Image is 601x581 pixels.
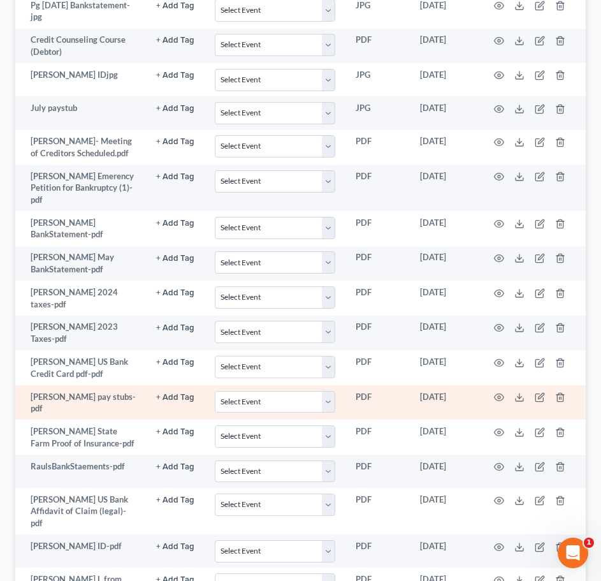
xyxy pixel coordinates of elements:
td: PDF [345,281,410,316]
td: RaulsBankStaements-pdf [15,455,146,488]
td: [DATE] [410,29,479,64]
a: + Add Tag [156,460,194,473]
td: PDF [345,165,410,211]
td: PDF [345,385,410,420]
td: [DATE] [410,281,479,316]
td: PDF [345,29,410,64]
td: [DATE] [410,350,479,385]
button: + Add Tag [156,543,194,551]
td: [DATE] [410,63,479,96]
button: + Add Tag [156,219,194,228]
a: + Add Tag [156,251,194,263]
iframe: Intercom live chat [558,538,588,568]
a: + Add Tag [156,425,194,438]
button: + Add Tag [156,393,194,402]
td: [DATE] [410,488,479,534]
a: + Add Tag [156,170,194,182]
td: [PERSON_NAME] May BankStatement-pdf [15,246,146,281]
button: + Add Tag [156,358,194,367]
td: [PERSON_NAME] 2023 Taxes-pdf [15,316,146,351]
td: [PERSON_NAME] US Bank Credit Card pdf-pdf [15,350,146,385]
td: Credit Counseling Course (Debtor) [15,29,146,64]
td: PDF [345,420,410,455]
td: PDF [345,211,410,246]
a: + Add Tag [156,135,194,147]
td: PDF [345,350,410,385]
td: [DATE] [410,130,479,165]
td: [DATE] [410,246,479,281]
button: + Add Tag [156,289,194,297]
button: + Add Tag [156,254,194,263]
button: + Add Tag [156,428,194,436]
td: [PERSON_NAME] Emerency Petition for Bankruptcy (1)-pdf [15,165,146,211]
a: + Add Tag [156,69,194,81]
td: [DATE] [410,211,479,246]
td: [PERSON_NAME] IDjpg [15,63,146,96]
a: + Add Tag [156,286,194,298]
td: [PERSON_NAME] 2024 taxes-pdf [15,281,146,316]
td: PDF [345,534,410,568]
a: + Add Tag [156,494,194,506]
td: [PERSON_NAME] ID-pdf [15,534,146,568]
button: + Add Tag [156,2,194,10]
a: + Add Tag [156,356,194,368]
button: + Add Tag [156,71,194,80]
a: + Add Tag [156,321,194,333]
button: + Add Tag [156,105,194,113]
td: [PERSON_NAME] BankStatement-pdf [15,211,146,246]
td: [DATE] [410,165,479,211]
button: + Add Tag [156,496,194,504]
a: + Add Tag [156,217,194,229]
td: [PERSON_NAME] US Bank Affidavit of Claim (legal)-pdf [15,488,146,534]
a: + Add Tag [156,391,194,403]
td: PDF [345,488,410,534]
td: PDF [345,130,410,165]
button: + Add Tag [156,36,194,45]
td: [DATE] [410,316,479,351]
button: + Add Tag [156,138,194,146]
td: [DATE] [410,96,479,129]
button: + Add Tag [156,463,194,471]
td: JPG [345,63,410,96]
td: [PERSON_NAME] pay stubs-pdf [15,385,146,420]
td: [DATE] [410,420,479,455]
td: July paystub [15,96,146,129]
button: + Add Tag [156,173,194,181]
td: [PERSON_NAME]- Meeting of Creditors Scheduled.pdf [15,130,146,165]
td: [PERSON_NAME] State Farm Proof of Insurance-pdf [15,420,146,455]
td: [DATE] [410,534,479,568]
td: JPG [345,96,410,129]
button: + Add Tag [156,324,194,332]
td: PDF [345,246,410,281]
td: PDF [345,316,410,351]
td: PDF [345,455,410,488]
span: 1 [584,538,594,548]
td: [DATE] [410,455,479,488]
a: + Add Tag [156,34,194,46]
a: + Add Tag [156,540,194,552]
a: + Add Tag [156,102,194,114]
td: [DATE] [410,385,479,420]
